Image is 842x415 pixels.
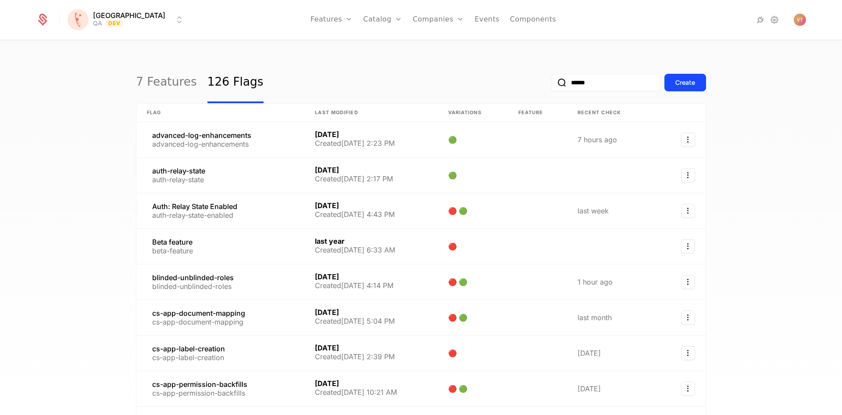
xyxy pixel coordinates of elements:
[207,62,264,103] a: 126 Flags
[567,104,660,122] th: Recent check
[681,239,695,253] button: Select action
[681,133,695,147] button: Select action
[106,20,124,27] span: Dev
[70,10,185,29] button: Select environment
[794,14,806,26] img: Vlada Todorovic
[681,382,695,396] button: Select action
[438,104,508,122] th: Variations
[681,310,695,325] button: Select action
[136,104,304,122] th: Flag
[681,275,695,289] button: Select action
[68,9,89,30] img: Florence
[681,204,695,218] button: Select action
[675,78,695,87] div: Create
[794,14,806,26] button: Open user button
[664,74,706,91] button: Create
[93,19,102,28] div: QA
[681,346,695,360] button: Select action
[136,62,197,103] a: 7 Features
[755,14,766,25] a: Integrations
[681,168,695,182] button: Select action
[508,104,567,122] th: Feature
[304,104,437,122] th: Last Modified
[93,12,165,19] span: [GEOGRAPHIC_DATA]
[769,14,780,25] a: Settings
